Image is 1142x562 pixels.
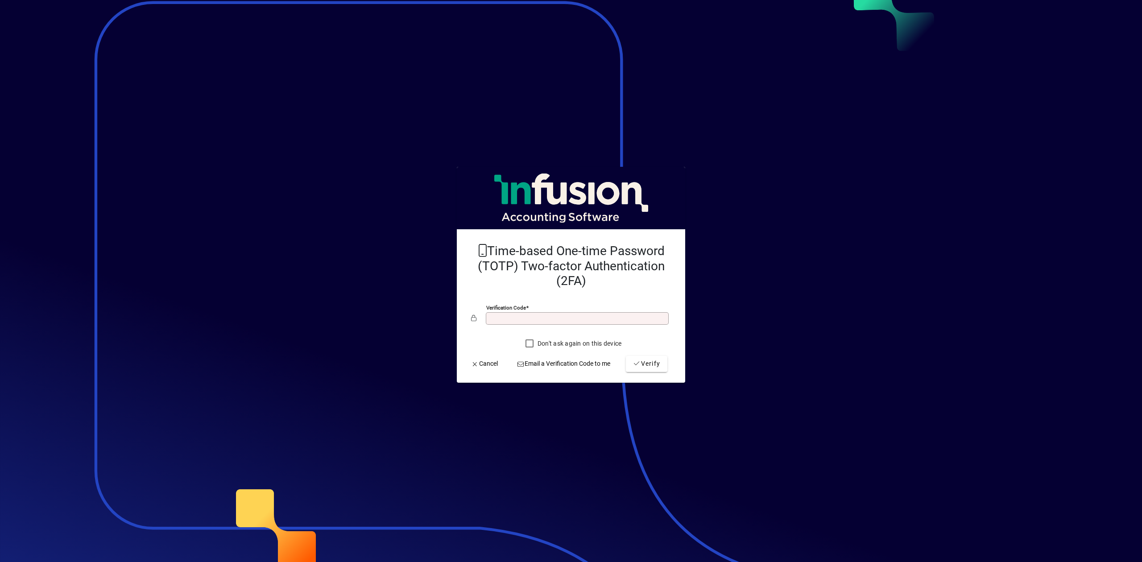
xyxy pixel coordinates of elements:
[471,359,498,368] span: Cancel
[471,244,671,289] h2: Time-based One-time Password (TOTP) Two-factor Authentication (2FA)
[626,356,667,372] button: Verify
[536,339,622,348] label: Don't ask again on this device
[633,359,660,368] span: Verify
[486,305,526,311] mat-label: Verification code
[468,356,501,372] button: Cancel
[513,356,614,372] button: Email a Verification Code to me
[517,359,611,368] span: Email a Verification Code to me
